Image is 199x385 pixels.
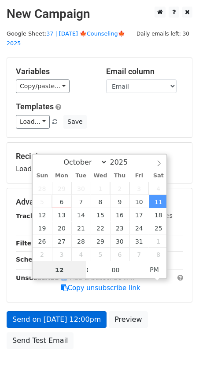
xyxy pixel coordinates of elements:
[7,30,125,47] a: 37 | [DATE] 🍁Counseling🍁 2025
[33,221,52,234] span: October 19, 2025
[16,256,48,263] strong: Schedule
[91,208,110,221] span: October 15, 2025
[33,195,52,208] span: October 5, 2025
[71,248,91,261] span: November 4, 2025
[71,182,91,195] span: September 30, 2025
[71,221,91,234] span: October 21, 2025
[149,234,168,248] span: November 1, 2025
[71,195,91,208] span: October 7, 2025
[33,248,52,261] span: November 2, 2025
[7,311,107,328] a: Send on [DATE] 12:00pm
[91,182,110,195] span: October 1, 2025
[33,208,52,221] span: October 12, 2025
[52,248,71,261] span: November 3, 2025
[110,248,129,261] span: November 6, 2025
[142,261,166,278] span: Click to toggle
[16,102,54,111] a: Templates
[110,208,129,221] span: October 16, 2025
[91,221,110,234] span: October 22, 2025
[110,221,129,234] span: October 23, 2025
[16,79,70,93] a: Copy/paste...
[133,29,192,39] span: Daily emails left: 30
[52,182,71,195] span: September 29, 2025
[129,221,149,234] span: October 24, 2025
[107,158,139,166] input: Year
[33,234,52,248] span: October 26, 2025
[110,195,129,208] span: October 9, 2025
[138,211,172,220] label: UTM Codes
[110,173,129,179] span: Thu
[129,182,149,195] span: October 3, 2025
[52,234,71,248] span: October 27, 2025
[133,30,192,37] a: Daily emails left: 30
[71,234,91,248] span: October 28, 2025
[110,182,129,195] span: October 2, 2025
[129,195,149,208] span: October 10, 2025
[91,173,110,179] span: Wed
[110,234,129,248] span: October 30, 2025
[129,208,149,221] span: October 17, 2025
[16,151,183,161] h5: Recipients
[149,221,168,234] span: October 25, 2025
[106,67,183,76] h5: Email column
[33,173,52,179] span: Sun
[16,240,38,247] strong: Filters
[16,197,183,207] h5: Advanced
[149,195,168,208] span: October 11, 2025
[16,115,50,129] a: Load...
[71,173,91,179] span: Tue
[52,221,71,234] span: October 20, 2025
[129,248,149,261] span: November 7, 2025
[52,208,71,221] span: October 13, 2025
[16,67,93,76] h5: Variables
[33,261,86,279] input: Hour
[52,195,71,208] span: October 6, 2025
[16,151,183,174] div: Loading...
[63,115,86,129] button: Save
[91,234,110,248] span: October 29, 2025
[149,182,168,195] span: October 4, 2025
[91,248,110,261] span: November 5, 2025
[16,274,59,281] strong: Unsubscribe
[149,248,168,261] span: November 8, 2025
[149,208,168,221] span: October 18, 2025
[91,195,110,208] span: October 8, 2025
[33,182,52,195] span: September 28, 2025
[129,173,149,179] span: Fri
[71,208,91,221] span: October 14, 2025
[155,343,199,385] iframe: Chat Widget
[61,284,140,292] a: Copy unsubscribe link
[89,261,143,279] input: Minute
[149,173,168,179] span: Sat
[7,30,125,47] small: Google Sheet:
[52,173,71,179] span: Mon
[16,212,45,219] strong: Tracking
[129,234,149,248] span: October 31, 2025
[86,261,89,278] span: :
[7,7,192,22] h2: New Campaign
[109,311,147,328] a: Preview
[7,332,74,349] a: Send Test Email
